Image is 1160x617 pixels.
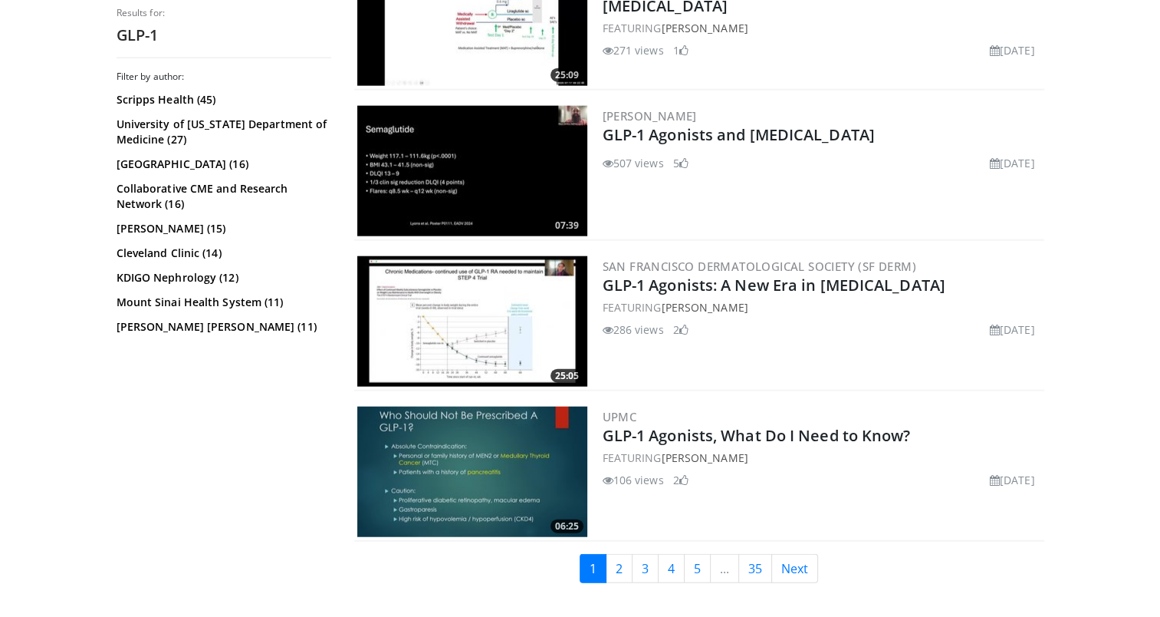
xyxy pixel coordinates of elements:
a: [PERSON_NAME] [661,21,748,35]
a: 07:39 [357,106,587,236]
a: 5 [684,554,711,583]
li: [DATE] [990,472,1035,488]
li: 271 views [603,42,664,58]
li: 2 [673,472,688,488]
span: 25:09 [550,68,583,82]
li: [DATE] [990,42,1035,58]
a: University of [US_STATE] Department of Medicine (27) [117,117,327,147]
h2: GLP-1 [117,25,331,45]
a: GLP-1 Agonists, What Do I Need to Know? [603,425,911,446]
li: 1 [673,42,688,58]
a: GLP-1 Agonists and [MEDICAL_DATA] [603,124,875,145]
span: 06:25 [550,520,583,533]
a: San Francisco Dermatological Society (SF Derm) [603,259,916,274]
h3: Filter by author: [117,71,331,83]
span: 07:39 [550,219,583,233]
div: FEATURING [603,299,1041,315]
a: Mount Sinai Health System (11) [117,295,327,310]
div: FEATURING [603,20,1041,36]
span: 25:05 [550,369,583,383]
a: 06:25 [357,407,587,537]
a: [PERSON_NAME] [661,300,748,315]
li: 2 [673,322,688,338]
a: [PERSON_NAME] [661,450,748,465]
a: 2 [606,554,633,583]
img: 97ce9d48-f3d9-4adc-98fe-06798b8ed250.300x170_q85_crop-smart_upscale.jpg [357,106,587,236]
a: [PERSON_NAME] (15) [117,221,327,236]
a: [GEOGRAPHIC_DATA] (16) [117,157,327,172]
a: 25:05 [357,256,587,387]
img: acb603b5-d668-49f5-aeb5-f1d0fe055cd6.300x170_q85_crop-smart_upscale.jpg [357,407,587,537]
a: [PERSON_NAME] [603,108,697,124]
a: UPMC [603,409,637,424]
a: Next [771,554,818,583]
a: KDIGO Nephrology (12) [117,270,327,285]
p: Results for: [117,7,331,19]
a: 3 [632,554,659,583]
li: 507 views [603,155,664,171]
a: 1 [580,554,606,583]
a: [PERSON_NAME] [PERSON_NAME] (11) [117,319,327,335]
a: 4 [658,554,685,583]
li: [DATE] [990,322,1035,338]
a: GLP-1 Agonists: A New Era in [MEDICAL_DATA] [603,275,945,295]
a: Cleveland Clinic (14) [117,246,327,261]
li: 106 views [603,472,664,488]
img: 683e6758-9e1d-403c-bd85-f15a507d2196.300x170_q85_crop-smart_upscale.jpg [357,256,587,387]
li: 5 [673,155,688,171]
nav: Search results pages [354,554,1044,583]
a: 35 [738,554,772,583]
a: Collaborative CME and Research Network (16) [117,181,327,212]
li: 286 views [603,322,664,338]
a: Scripps Health (45) [117,92,327,107]
li: [DATE] [990,155,1035,171]
div: FEATURING [603,450,1041,466]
